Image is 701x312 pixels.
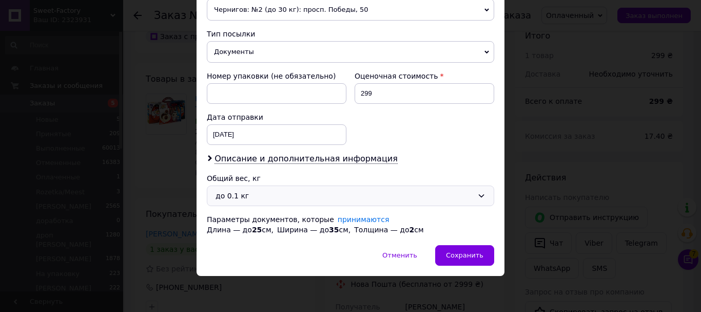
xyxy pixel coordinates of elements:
[382,251,417,259] span: Отменить
[207,71,346,81] div: Номер упаковки (не обязательно)
[446,251,483,259] span: Сохранить
[409,226,414,234] span: 2
[252,226,262,234] span: 25
[207,112,346,122] div: Дата отправки
[207,214,494,235] div: Параметры документов, которые Длина — до см, Ширина — до см, Толщина — до см
[216,190,473,201] div: до 0.1 кг
[207,41,494,63] span: Документы
[329,226,339,234] span: 35
[207,30,255,38] span: Тип посылки
[207,173,494,183] div: Общий вес, кг
[338,215,390,224] a: принимаются
[355,71,494,81] div: Оценочная стоимость
[215,154,398,164] span: Описание и дополнительная информация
